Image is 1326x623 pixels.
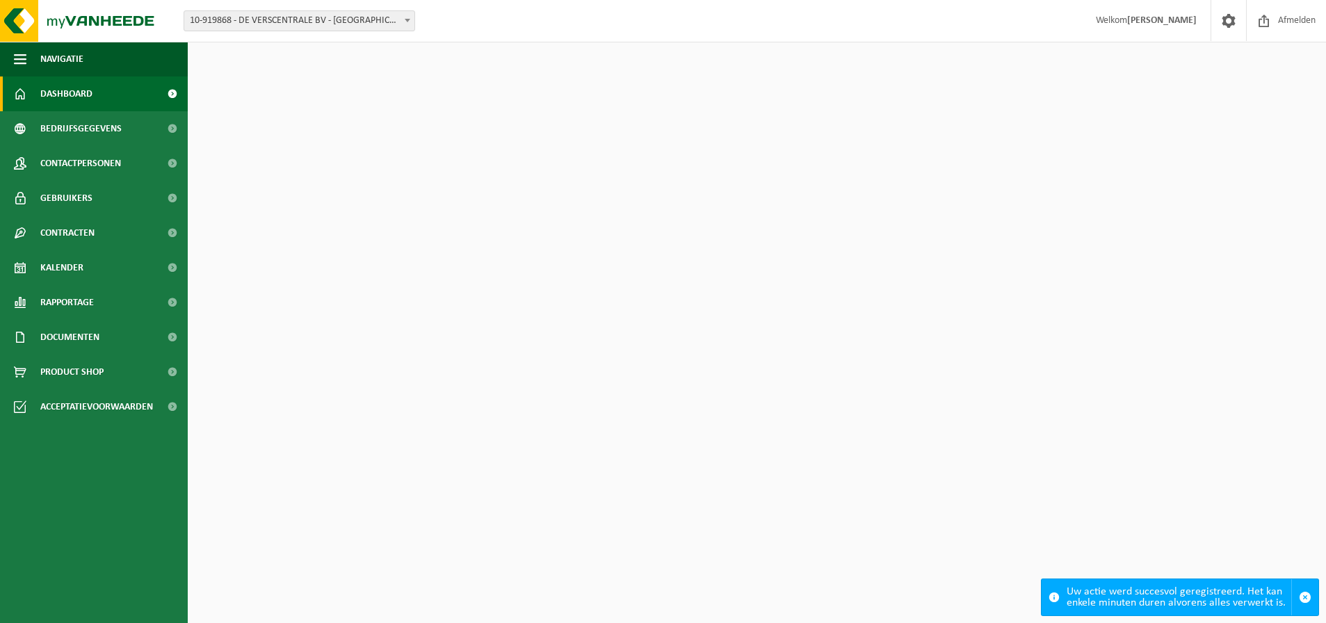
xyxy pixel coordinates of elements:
[1127,15,1197,26] strong: [PERSON_NAME]
[40,389,153,424] span: Acceptatievoorwaarden
[40,355,104,389] span: Product Shop
[40,42,83,76] span: Navigatie
[40,76,92,111] span: Dashboard
[1067,579,1291,615] div: Uw actie werd succesvol geregistreerd. Het kan enkele minuten duren alvorens alles verwerkt is.
[40,320,99,355] span: Documenten
[184,10,415,31] span: 10-919868 - DE VERSCENTRALE BV - KLUISBERGEN
[40,181,92,216] span: Gebruikers
[40,250,83,285] span: Kalender
[40,285,94,320] span: Rapportage
[40,146,121,181] span: Contactpersonen
[40,111,122,146] span: Bedrijfsgegevens
[40,216,95,250] span: Contracten
[184,11,414,31] span: 10-919868 - DE VERSCENTRALE BV - KLUISBERGEN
